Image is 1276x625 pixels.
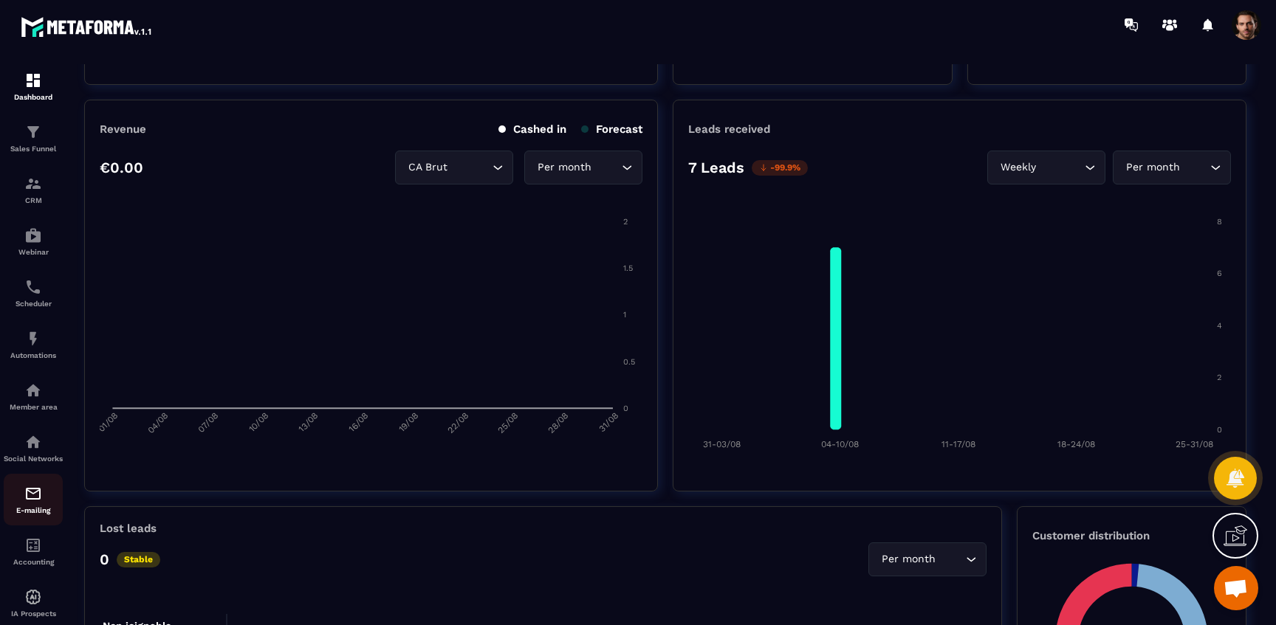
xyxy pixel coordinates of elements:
a: formationformationCRM [4,164,63,215]
img: automations [24,227,42,244]
tspan: 2 [1217,373,1221,382]
p: -99.9% [752,160,808,176]
tspan: 11-17/08 [941,439,975,449]
input: Search for option [450,159,489,176]
p: E-mailing [4,506,63,514]
p: Member area [4,403,63,411]
div: Search for option [395,151,513,184]
tspan: 8 [1217,217,1222,227]
p: IA Prospects [4,610,63,618]
p: Cashed in [498,122,566,136]
p: 7 Leads [688,159,744,176]
div: Search for option [1113,151,1231,184]
span: Per month [878,551,939,567]
tspan: 25/08 [495,411,520,435]
a: formationformationSales Funnel [4,112,63,164]
tspan: 0.5 [623,357,635,367]
tspan: 2 [623,217,628,227]
tspan: 18-24/08 [1057,439,1095,449]
p: Accounting [4,558,63,566]
p: Revenue [100,122,146,136]
tspan: 19/08 [397,411,420,435]
img: social-network [24,433,42,451]
tspan: 16/08 [346,411,370,435]
p: Forecast [581,122,642,136]
p: CRM [4,196,63,204]
tspan: 13/08 [297,411,320,435]
a: Mở cuộc trò chuyện [1214,566,1258,610]
a: social-networksocial-networkSocial Networks [4,422,63,474]
tspan: 25-31/08 [1176,439,1213,449]
p: Sales Funnel [4,145,63,153]
a: formationformationDashboard [4,61,63,112]
a: automationsautomationsMember area [4,370,63,422]
tspan: 22/08 [445,411,470,435]
img: formation [24,175,42,193]
img: logo [21,13,154,40]
p: Webinar [4,248,63,256]
div: Search for option [987,151,1105,184]
tspan: 07/08 [196,411,220,435]
tspan: 6 [1217,269,1222,278]
p: Dashboard [4,93,63,101]
img: automations [24,381,42,399]
tspan: 4 [1217,321,1222,331]
tspan: 31/08 [597,411,620,435]
tspan: 01/08 [97,411,120,435]
a: schedulerschedulerScheduler [4,267,63,319]
tspan: 04/08 [145,411,170,435]
tspan: 0 [1217,425,1222,435]
p: €0.00 [100,159,143,176]
div: Search for option [868,542,987,576]
input: Search for option [939,551,962,567]
p: Customer distribution [1032,529,1231,542]
tspan: 1 [623,310,626,320]
p: Leads received [688,122,770,136]
img: scheduler [24,278,42,296]
p: Lost leads [100,522,157,535]
tspan: 0 [623,404,628,413]
span: Per month [534,159,594,176]
a: automationsautomationsAutomations [4,319,63,370]
span: Per month [1122,159,1183,176]
tspan: 31-03/08 [703,439,741,449]
img: accountant [24,536,42,554]
img: automations [24,588,42,606]
p: Scheduler [4,300,63,308]
p: Stable [117,552,160,567]
p: Automations [4,351,63,359]
p: 0 [100,550,109,568]
input: Search for option [594,159,618,176]
span: CA Brut [405,159,450,176]
img: email [24,485,42,503]
p: Social Networks [4,455,63,463]
tspan: 04-10/08 [821,439,859,449]
tspan: 1.5 [623,263,633,273]
div: Search for option [524,151,642,184]
input: Search for option [1039,159,1081,176]
a: accountantaccountantAccounting [4,525,63,577]
img: automations [24,330,42,348]
tspan: 10/08 [247,411,270,435]
a: automationsautomationsWebinar [4,215,63,267]
input: Search for option [1183,159,1207,176]
img: formation [24,72,42,89]
a: emailemailE-mailing [4,474,63,525]
span: Weekly [997,159,1039,176]
img: formation [24,123,42,141]
tspan: 28/08 [546,411,570,435]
